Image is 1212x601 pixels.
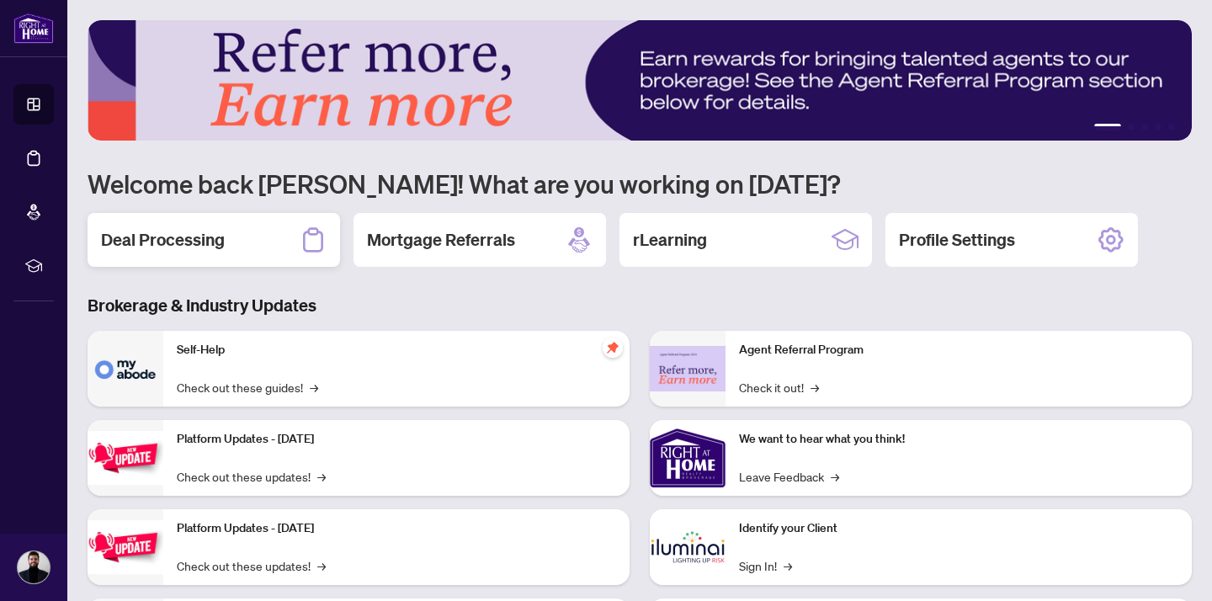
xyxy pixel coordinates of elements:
h2: rLearning [633,228,707,252]
img: We want to hear what you think! [650,420,726,496]
img: Platform Updates - July 21, 2025 [88,431,163,484]
a: Check out these guides!→ [177,378,318,396]
h3: Brokerage & Industry Updates [88,294,1192,317]
button: 1 [1094,124,1121,130]
a: Check out these updates!→ [177,467,326,486]
p: Platform Updates - [DATE] [177,519,616,538]
p: Agent Referral Program [739,341,1178,359]
p: We want to hear what you think! [739,430,1178,449]
span: → [811,378,819,396]
p: Platform Updates - [DATE] [177,430,616,449]
a: Check it out!→ [739,378,819,396]
p: Identify your Client [739,519,1178,538]
button: 5 [1168,124,1175,130]
a: Check out these updates!→ [177,556,326,575]
button: 2 [1128,124,1135,130]
img: Profile Icon [18,551,50,583]
h2: Profile Settings [899,228,1015,252]
h2: Deal Processing [101,228,225,252]
span: → [831,467,839,486]
p: Self-Help [177,341,616,359]
img: Identify your Client [650,509,726,585]
img: Self-Help [88,331,163,407]
span: → [317,467,326,486]
span: pushpin [603,338,623,358]
img: Slide 0 [88,20,1192,141]
span: → [784,556,792,575]
button: 4 [1155,124,1161,130]
h1: Welcome back [PERSON_NAME]! What are you working on [DATE]? [88,168,1192,199]
button: 3 [1141,124,1148,130]
span: → [317,556,326,575]
img: logo [13,13,54,44]
a: Leave Feedback→ [739,467,839,486]
h2: Mortgage Referrals [367,228,515,252]
span: → [310,378,318,396]
img: Agent Referral Program [650,346,726,392]
img: Platform Updates - July 8, 2025 [88,520,163,573]
a: Sign In!→ [739,556,792,575]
